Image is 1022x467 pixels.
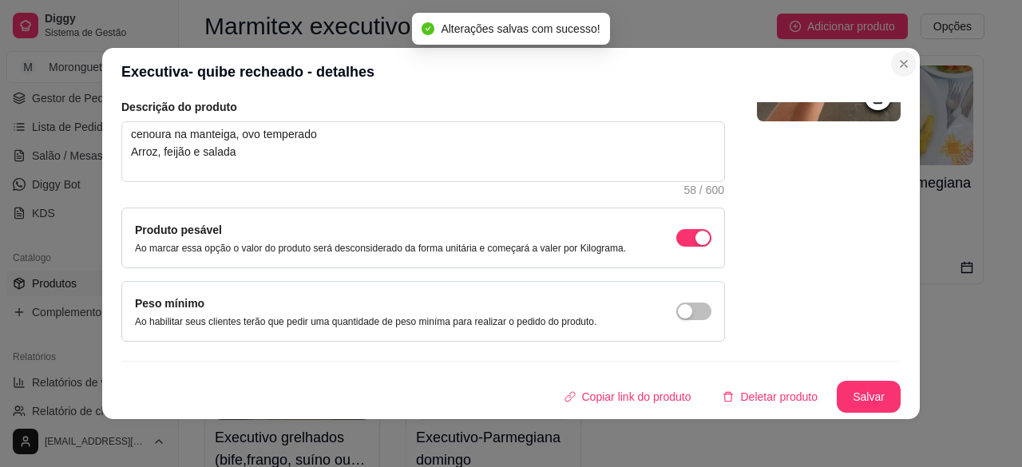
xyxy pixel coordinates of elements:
button: Close [891,51,917,77]
span: delete [723,391,734,402]
span: check-circle [422,22,434,35]
button: deleteDeletar produto [710,381,830,413]
label: Produto pesável [135,224,222,236]
p: Ao marcar essa opção o valor do produto será desconsiderado da forma unitária e começará a valer ... [135,242,626,255]
button: Salvar [837,381,901,413]
header: Executiva- quibe recheado - detalhes [102,48,920,96]
button: Copiar link do produto [552,381,704,413]
label: Peso mínimo [135,297,204,310]
textarea: cenoura na manteiga, ovo temperado Arroz, feijão e salada [122,122,724,181]
article: Descrição do produto [121,99,725,115]
p: Ao habilitar seus clientes terão que pedir uma quantidade de peso miníma para realizar o pedido d... [135,315,596,328]
span: Alterações salvas com sucesso! [441,22,600,35]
